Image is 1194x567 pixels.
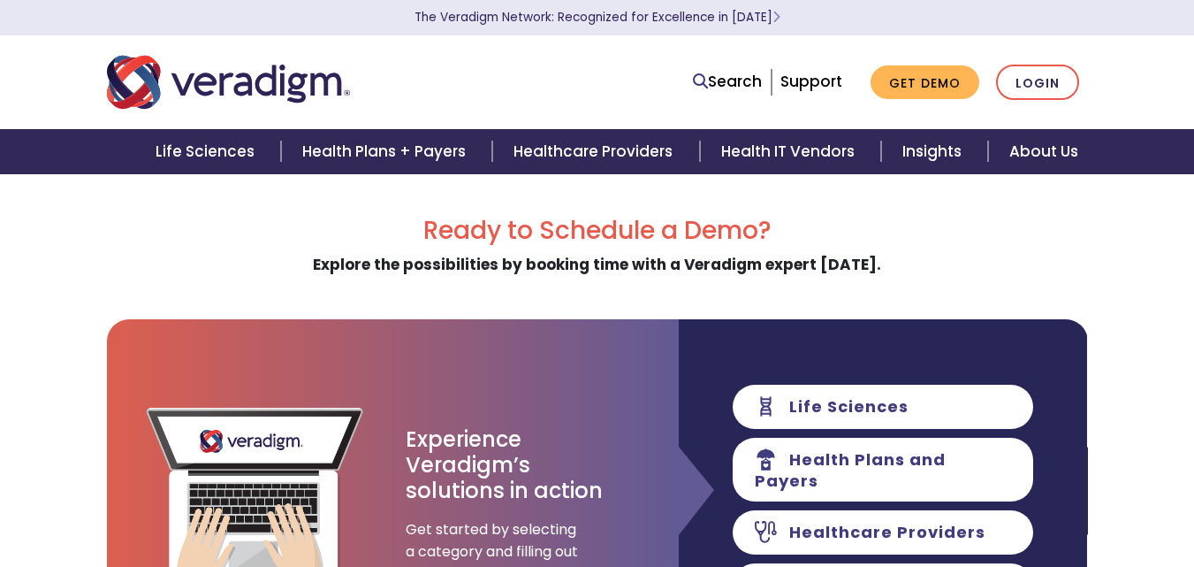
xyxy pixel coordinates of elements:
a: The Veradigm Network: Recognized for Excellence in [DATE]Learn More [414,9,780,26]
strong: Explore the possibilities by booking time with a Veradigm expert [DATE]. [313,254,881,275]
h3: Experience Veradigm’s solutions in action [406,427,605,503]
a: Login [996,65,1079,101]
img: Veradigm logo [107,53,350,111]
a: Life Sciences [134,129,281,174]
span: Learn More [772,9,780,26]
a: Support [780,71,842,92]
a: Insights [881,129,988,174]
a: Get Demo [871,65,979,100]
a: Healthcare Providers [492,129,699,174]
a: Search [693,70,762,94]
a: About Us [988,129,1099,174]
h2: Ready to Schedule a Demo? [107,216,1088,246]
a: Health IT Vendors [700,129,881,174]
a: Health Plans + Payers [281,129,492,174]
